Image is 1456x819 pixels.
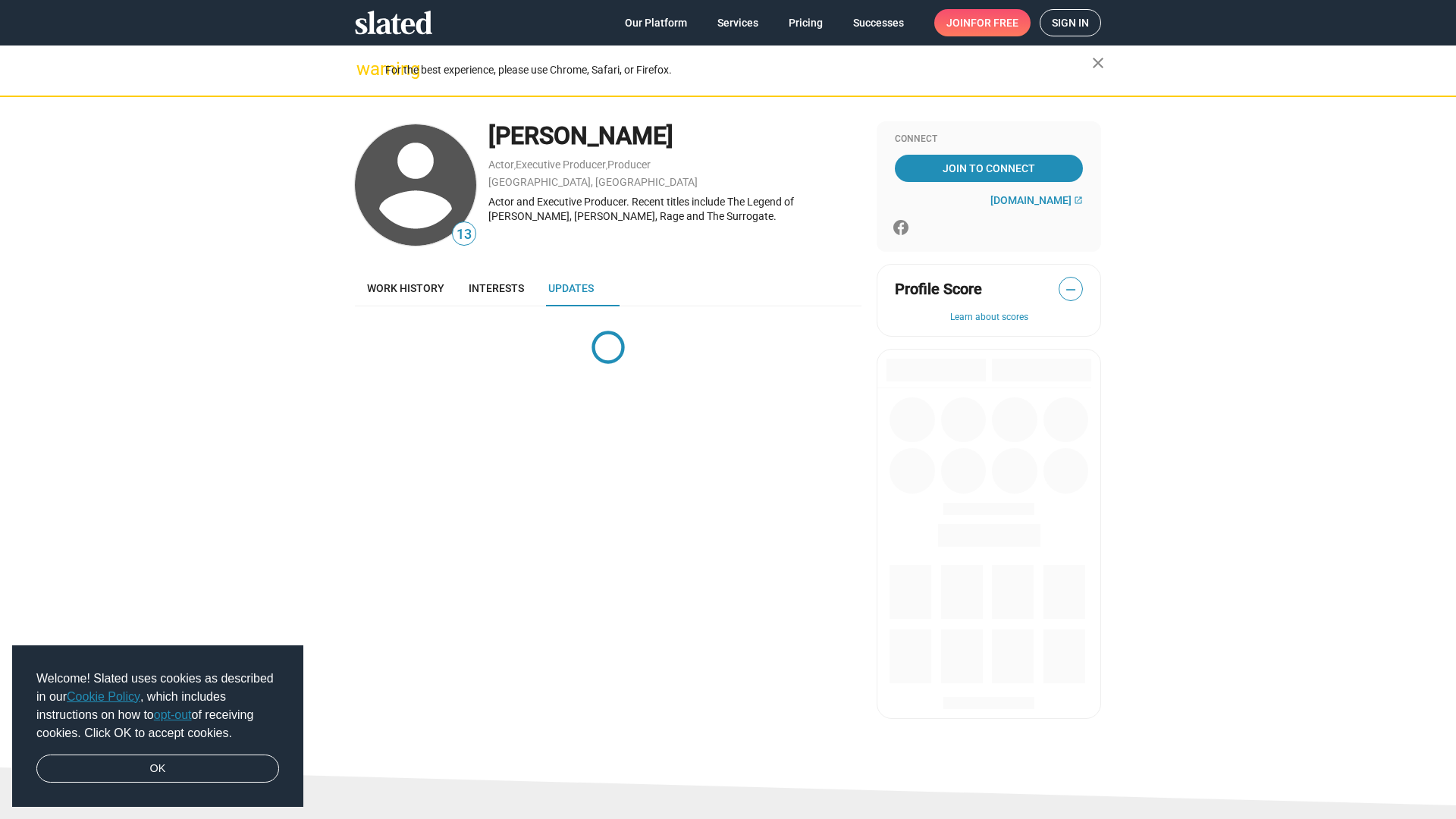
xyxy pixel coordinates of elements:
a: Services [705,9,770,36]
a: Our Platform [613,9,699,36]
a: Pricing [777,9,835,36]
span: Profile Score [895,279,982,300]
span: Join [946,9,1018,36]
span: Work history [367,282,444,294]
span: [DOMAIN_NAME] [990,194,1072,206]
span: Sign in [1052,10,1089,36]
span: for free [971,9,1018,36]
span: Our Platform [625,9,687,36]
div: Connect [895,133,1083,146]
span: Updates [548,282,594,294]
span: Interests [469,282,524,294]
a: dismiss cookie message [36,755,279,783]
span: , [606,162,607,170]
a: [DOMAIN_NAME] [990,194,1083,206]
a: Interests [457,270,536,306]
span: Welcome! Slated uses cookies as described in our , which includes instructions on how to of recei... [36,670,279,742]
span: Successes [853,9,904,36]
a: Executive Producer [516,158,606,171]
a: Cookie Policy [67,690,140,703]
button: Learn about scores [895,312,1083,324]
a: Joinfor free [934,9,1031,36]
div: [PERSON_NAME] [488,120,861,152]
a: Join To Connect [895,155,1083,182]
a: Updates [536,270,606,306]
a: Sign in [1040,9,1101,36]
a: Actor [488,158,514,171]
span: 13 [453,224,475,245]
div: Actor and Executive Producer. Recent titles include The Legend of [PERSON_NAME], [PERSON_NAME], R... [488,195,861,223]
a: Successes [841,9,916,36]
span: , [514,162,516,170]
span: Pricing [789,9,823,36]
a: [GEOGRAPHIC_DATA], [GEOGRAPHIC_DATA] [488,176,698,188]
span: — [1059,280,1082,300]
span: Join To Connect [898,155,1080,182]
a: Producer [607,158,651,171]
a: opt-out [154,708,192,721]
mat-icon: close [1089,54,1107,72]
div: cookieconsent [12,645,303,808]
mat-icon: warning [356,60,375,78]
a: Work history [355,270,457,306]
mat-icon: open_in_new [1074,196,1083,205]
span: Services [717,9,758,36]
div: For the best experience, please use Chrome, Safari, or Firefox. [385,60,1092,80]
